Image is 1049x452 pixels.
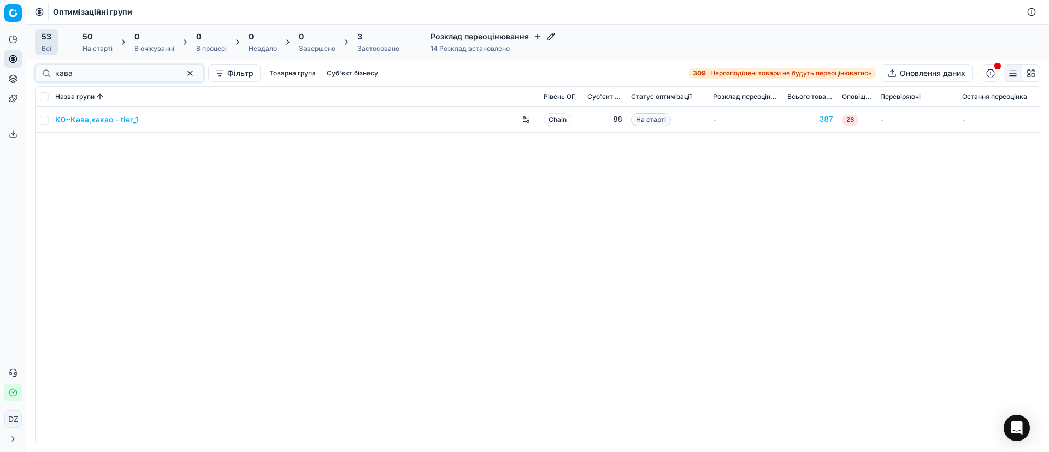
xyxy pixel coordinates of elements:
[53,7,132,17] nav: breadcrumb
[962,92,1027,101] span: Остання переоцінка
[787,92,833,101] span: Всього товарів
[587,92,622,101] span: Суб'єкт бізнесу
[880,92,921,101] span: Перевіряючі
[208,64,261,82] button: Фільтр
[842,92,871,101] span: Оповіщення
[95,91,105,102] button: Sorted by Назва групи ascending
[431,31,555,42] h4: Розклад переоцінювання
[842,115,858,126] span: 28
[5,411,21,427] span: DZ
[631,113,671,126] span: На старті
[196,31,201,42] span: 0
[42,44,51,53] div: Всі
[544,113,571,126] span: Chain
[196,44,227,53] div: В процесі
[4,410,22,428] button: DZ
[299,31,304,42] span: 0
[55,114,138,125] a: K0~Кава,какао - tier_1
[82,44,113,53] div: На старті
[55,92,95,101] span: Назва групи
[53,7,132,17] span: Оптимізаційні групи
[431,44,555,53] div: 14 Розклад встановлено
[55,68,175,79] input: Пошук
[82,31,92,42] span: 50
[881,64,973,82] button: Оновлення даних
[876,107,958,133] td: -
[688,68,876,79] a: 309Нерозподілені товари не будуть переоцінюватись
[299,44,335,53] div: Завершено
[713,92,779,101] span: Розклад переоцінювання
[710,69,872,78] span: Нерозподілені товари не будуть переоцінюватись
[249,44,277,53] div: Невдало
[709,107,783,133] td: -
[265,67,320,80] button: Товарна група
[134,44,174,53] div: В очікуванні
[134,31,139,42] span: 0
[958,107,1040,133] td: -
[1004,415,1030,441] div: Open Intercom Messenger
[544,92,575,101] span: Рівень OГ
[587,114,622,125] div: 88
[322,67,382,80] button: Суб'єкт бізнесу
[357,31,362,42] span: 3
[693,69,706,78] strong: 309
[787,114,833,125] a: 387
[357,44,399,53] div: Застосовано
[631,92,692,101] span: Статус оптимізації
[42,31,51,42] span: 53
[249,31,254,42] span: 0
